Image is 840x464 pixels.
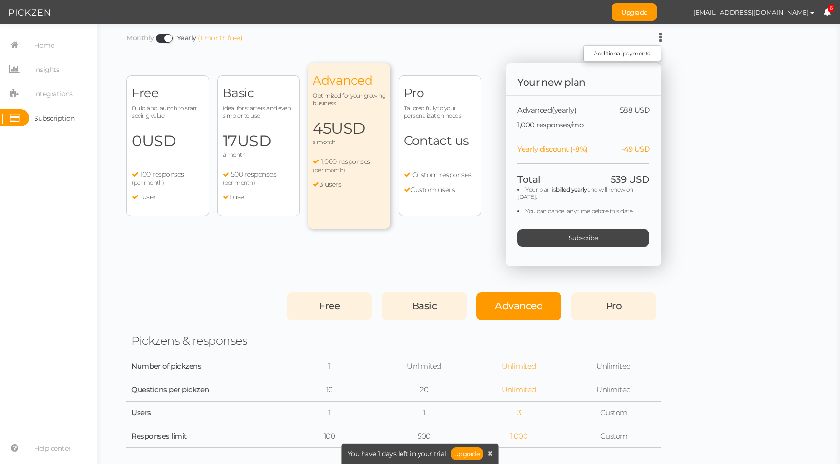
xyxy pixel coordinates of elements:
[287,362,372,371] div: 1
[177,34,196,42] a: Yearly
[404,186,476,195] li: Custom users
[571,292,656,320] div: Pro
[412,300,437,312] span: Basic
[132,131,204,151] span: 0
[142,131,176,150] span: USD
[9,7,50,18] img: Pickzen logo
[331,119,365,138] span: USD
[126,75,209,216] div: Free Build and launch to start seeing value 0USD 100 responses (per month) 1 user
[34,86,72,102] span: Integrations
[140,170,184,178] span: 100 responses
[217,75,300,216] div: Basic Ideal for starters and even simpler to use 17USD a month 500 responses (per month) 1 user
[313,119,385,138] span: 45
[476,362,561,371] div: Unlimited
[506,63,661,96] div: Your new plan
[34,62,59,77] span: Insights
[287,432,372,441] div: 100
[313,138,336,145] span: a month
[451,447,483,460] a: Upgrade
[495,300,543,312] span: Advanced
[34,441,71,456] span: Help center
[476,409,561,418] div: 3
[223,193,295,202] li: 1 user
[132,86,204,101] span: Free
[34,110,74,126] span: Subscription
[569,234,598,242] span: Subscribe
[131,409,277,418] div: Users
[382,292,467,320] div: Basic
[287,292,372,320] div: Free
[382,385,467,394] div: 20
[684,4,823,20] button: [EMAIL_ADDRESS][DOMAIN_NAME]
[223,151,246,158] span: a month
[517,174,541,186] span: Total
[198,34,242,43] div: (1 month free)
[525,207,633,214] span: You can cancel any time before this date.
[223,86,295,101] span: Basic
[606,300,622,312] span: Pro
[132,105,204,119] span: Build and launch to start seeing value
[308,63,390,229] div: Advanced Optimized for your growing business 45USD a month 1,000 responses (per month) 3 users
[223,131,295,151] span: 17
[571,432,656,441] div: Custom
[404,86,476,101] span: Pro
[131,334,277,348] div: Pickzens & responses
[287,385,372,394] div: 10
[412,170,472,179] span: Custom responses
[34,37,54,53] span: Home
[348,450,446,457] span: You have 1 days left in your trial
[556,186,587,193] b: billed yearly
[693,8,809,16] span: [EMAIL_ADDRESS][DOMAIN_NAME]
[571,362,656,371] div: Unlimited
[571,409,656,418] div: Custom
[594,50,650,57] span: Additional payments
[517,145,588,154] span: Yearly discount (-8%)
[382,409,467,418] div: 1
[237,131,271,150] span: USD
[382,432,467,441] div: 500
[132,193,204,202] li: 1 user
[611,174,650,186] span: 539 USD
[571,385,656,394] div: Unlimited
[517,106,576,115] span: Advanced
[404,133,469,148] span: Contact us
[287,409,372,418] div: 1
[321,157,370,166] span: 1,000 responses
[621,145,650,154] span: -49 USD
[667,4,684,21] img: bf721e8e4cf8db0b03cf0520254ad465
[313,73,385,88] span: Advanced
[131,432,277,441] div: Responses limit
[131,385,277,394] div: Questions per pickzen
[517,229,649,247] div: Subscribe
[476,292,561,320] div: Advanced
[552,106,576,115] span: (yearly)
[313,166,345,174] span: (per month)
[132,179,164,186] span: (per month)
[517,186,633,200] span: and will renew on [DATE].
[828,5,835,12] span: 6
[404,105,476,119] span: Tailored fully to your personalization needs
[313,180,385,189] li: 3 users
[223,179,255,186] span: (per month)
[612,3,657,21] a: Upgrade
[223,105,295,119] span: Ideal for starters and even simpler to use
[231,170,277,178] span: 500 responses
[399,75,481,216] div: Pro Tailored fully to your personalization needs Contact us Custom responses Custom users
[525,186,556,193] span: Your plan is
[476,385,561,394] div: Unlimited
[319,300,340,312] span: Free
[476,432,561,441] div: 1,000
[382,362,467,371] div: Unlimited
[517,115,649,130] div: 1,000 responses/mo
[620,106,650,115] span: 588 USD
[131,362,175,371] div: Number of pickzens
[313,92,385,107] span: Optimized for your growing business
